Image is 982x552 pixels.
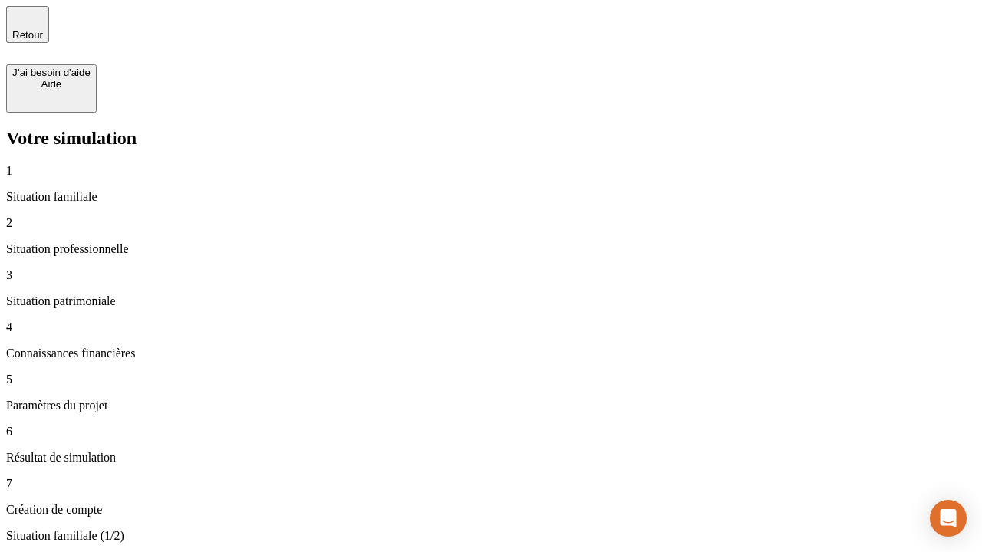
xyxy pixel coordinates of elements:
[6,64,97,113] button: J’ai besoin d'aideAide
[6,503,976,517] p: Création de compte
[6,190,976,204] p: Situation familiale
[6,216,976,230] p: 2
[6,164,976,178] p: 1
[6,268,976,282] p: 3
[12,29,43,41] span: Retour
[6,451,976,465] p: Résultat de simulation
[6,294,976,308] p: Situation patrimoniale
[6,477,976,491] p: 7
[6,6,49,43] button: Retour
[6,373,976,386] p: 5
[6,425,976,439] p: 6
[930,500,967,537] div: Open Intercom Messenger
[6,399,976,412] p: Paramètres du projet
[6,128,976,149] h2: Votre simulation
[6,320,976,334] p: 4
[6,242,976,256] p: Situation professionnelle
[12,67,91,78] div: J’ai besoin d'aide
[6,347,976,360] p: Connaissances financières
[12,78,91,90] div: Aide
[6,529,976,543] p: Situation familiale (1/2)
